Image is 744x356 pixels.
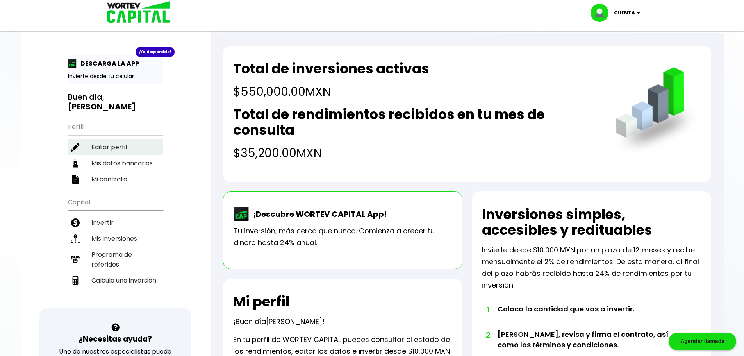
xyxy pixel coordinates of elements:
[68,247,163,272] a: Programa de referidos
[68,215,163,231] a: Invertir
[68,92,163,112] h3: Buen día,
[71,159,80,168] img: datos-icon.10cf9172.svg
[233,83,429,100] h4: $550,000.00 MXN
[482,207,701,238] h2: Inversiones simples, accesibles y redituables
[486,329,490,341] span: 2
[482,244,701,291] p: Invierte desde $10,000 MXN por un plazo de 12 meses y recibe mensualmente el 2% de rendimientos. ...
[68,272,163,288] a: Calcula una inversión
[68,101,136,112] b: [PERSON_NAME]
[136,47,175,57] div: ¡Ya disponible!
[68,193,163,308] ul: Capital
[498,304,679,329] li: Coloca la cantidad que vas a invertir.
[71,234,80,243] img: inversiones-icon.6695dc30.svg
[68,139,163,155] a: Editar perfil
[233,316,325,327] p: ¡Buen día !
[233,294,289,309] h2: Mi perfil
[234,207,249,221] img: wortev-capital-app-icon
[233,61,429,77] h2: Total de inversiones activas
[71,143,80,152] img: editar-icon.952d3147.svg
[68,72,163,81] p: Invierte desde tu celular
[266,317,322,326] span: [PERSON_NAME]
[71,276,80,285] img: calculadora-icon.17d418c4.svg
[68,231,163,247] a: Mis inversiones
[71,175,80,184] img: contrato-icon.f2db500c.svg
[71,255,80,264] img: recomiendanos-icon.9b8e9327.svg
[68,155,163,171] a: Mis datos bancarios
[71,218,80,227] img: invertir-icon.b3b967d7.svg
[669,333,736,350] div: Agendar llamada
[68,118,163,187] ul: Perfil
[233,144,600,162] h4: $35,200.00 MXN
[233,107,600,138] h2: Total de rendimientos recibidos en tu mes de consulta
[234,225,452,249] p: Tu inversión, más cerca que nunca. Comienza a crecer tu dinero hasta 24% anual.
[612,67,701,156] img: grafica.516fef24.png
[486,304,490,315] span: 1
[77,59,139,68] p: DESCARGA LA APP
[614,7,635,19] p: Cuenta
[79,333,152,345] h3: ¿Necesitas ayuda?
[635,12,646,14] img: icon-down
[68,171,163,187] a: Mi contrato
[249,208,387,220] p: ¡Descubre WORTEV CAPITAL App!
[591,4,614,22] img: profile-image
[68,59,77,68] img: app-icon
